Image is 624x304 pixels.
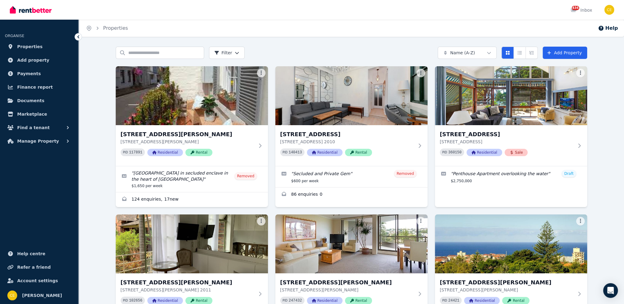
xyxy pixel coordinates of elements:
span: Finance report [17,83,53,91]
img: Caroline Evans [604,5,614,15]
button: More options [257,69,265,77]
div: Inbox [571,7,592,13]
nav: Breadcrumb [79,20,135,37]
button: Find a tenant [5,121,73,134]
button: Name (A-Z) [438,47,497,59]
p: [STREET_ADDRESS][PERSON_NAME] [280,287,414,293]
button: More options [417,217,425,225]
code: 140413 [289,150,302,155]
a: Payments [5,67,73,80]
a: Account settings [5,275,73,287]
button: Compact list view [514,47,526,59]
span: Residential [147,149,183,156]
div: View options [502,47,538,59]
a: Edit listing: Quaint house in secluded enclave in the heart of Woollahra [116,166,268,192]
span: 434 [572,6,579,10]
code: 247432 [289,298,302,303]
a: Properties [5,40,73,53]
a: 2 James Street, Woollahra[STREET_ADDRESS][PERSON_NAME][STREET_ADDRESS][PERSON_NAME]PID 117891Resi... [116,66,268,166]
span: Marketplace [17,110,47,118]
small: PID [442,151,447,154]
span: Rental [185,149,212,156]
a: Documents [5,94,73,107]
p: [STREET_ADDRESS] 2010 [280,139,414,145]
h3: [STREET_ADDRESS][PERSON_NAME] [121,278,254,287]
a: Properties [103,25,128,31]
p: [STREET_ADDRESS][PERSON_NAME] 2011 [121,287,254,293]
a: Enquiries for 2/12 Royston Street, Darlinghurst [275,187,428,202]
p: [STREET_ADDRESS][PERSON_NAME] [121,139,254,145]
button: More options [417,69,425,77]
img: RentBetter [10,5,52,14]
span: Payments [17,70,41,77]
p: [STREET_ADDRESS] [440,139,574,145]
a: Add property [5,54,73,66]
img: 12/10 Challis Avenue, Potts Point [116,214,268,273]
a: Add Property [543,47,587,59]
button: Expanded list view [525,47,538,59]
span: Residential [467,149,502,156]
small: PID [123,299,128,302]
span: Sale [505,149,528,156]
span: Account settings [17,277,58,284]
span: Manage Property [17,137,59,145]
span: Rental [345,149,372,156]
h3: [STREET_ADDRESS][PERSON_NAME] [121,130,254,139]
a: Edit listing: Penthouse Apartment overlooking the water [435,166,587,187]
a: Marketplace [5,108,73,120]
small: PID [283,151,288,154]
code: 102656 [129,298,142,303]
a: Finance report [5,81,73,93]
button: More options [257,217,265,225]
img: Caroline Evans [7,291,17,300]
code: 24421 [448,298,459,303]
small: PID [283,299,288,302]
a: 3/1 Pearl Parade, Pearl Beach[STREET_ADDRESS][STREET_ADDRESS]PID 360150ResidentialSale [435,66,587,166]
span: Filter [214,50,232,56]
button: More options [576,217,585,225]
a: 2/12 Royston Street, Darlinghurst[STREET_ADDRESS][STREET_ADDRESS] 2010PID 140413ResidentialRental [275,66,428,166]
span: Refer a friend [17,264,51,271]
button: Help [598,25,618,32]
span: Add property [17,56,49,64]
span: Residential [307,149,343,156]
img: 3/1 Pearl Parade, Pearl Beach [435,66,587,125]
h3: [STREET_ADDRESS] [280,130,414,139]
code: 360150 [448,150,461,155]
img: 37/29 Paul Street, Bondi Junction [435,214,587,273]
p: [STREET_ADDRESS][PERSON_NAME] [440,287,574,293]
small: PID [442,299,447,302]
span: Help centre [17,250,45,257]
a: Help centre [5,248,73,260]
button: Card view [502,47,514,59]
div: Open Intercom Messenger [603,283,618,298]
span: Documents [17,97,45,104]
img: 29/4 New McLean Street, Edgecliff [275,214,428,273]
h3: [STREET_ADDRESS] [440,130,574,139]
small: PID [123,151,128,154]
code: 117891 [129,150,142,155]
img: 2 James Street, Woollahra [116,66,268,125]
button: Manage Property [5,135,73,147]
h3: [STREET_ADDRESS][PERSON_NAME] [280,278,414,287]
span: ORGANISE [5,34,24,38]
span: Properties [17,43,43,50]
span: Name (A-Z) [450,50,475,56]
a: Refer a friend [5,261,73,273]
a: Edit listing: Secluded and Private Gem [275,166,428,187]
img: 2/12 Royston Street, Darlinghurst [275,66,428,125]
span: Find a tenant [17,124,50,131]
button: More options [576,69,585,77]
span: [PERSON_NAME] [22,292,62,299]
button: Filter [209,47,245,59]
a: Enquiries for 2 James Street, Woollahra [116,192,268,207]
h3: [STREET_ADDRESS][PERSON_NAME] [440,278,574,287]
